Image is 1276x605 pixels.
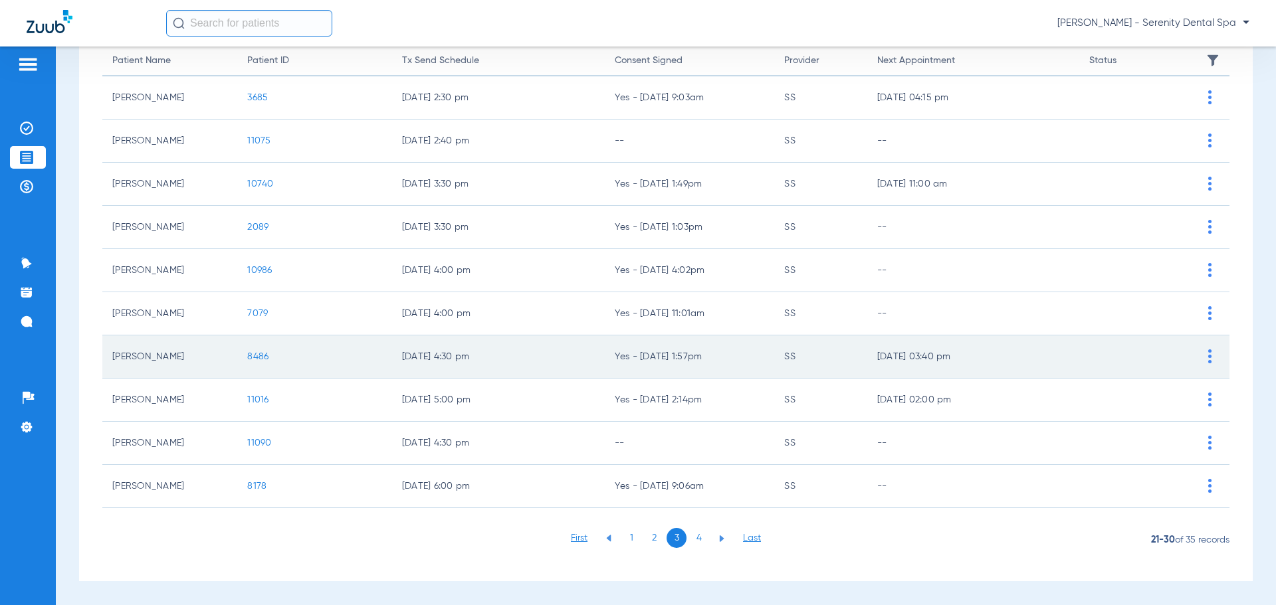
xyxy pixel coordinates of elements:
[247,53,381,68] div: Patient ID
[1208,220,1212,234] img: group-vertical.svg
[774,465,867,508] td: SS
[605,76,775,120] td: Yes - [DATE] 9:03am
[867,292,1080,335] td: --
[784,53,819,68] div: Provider
[1151,535,1175,545] b: 21-30
[605,422,775,465] td: --
[112,53,171,68] div: Patient Name
[247,179,273,189] span: 10740
[247,352,268,361] span: 8486
[667,528,687,548] li: 3
[247,222,268,232] span: 2089
[1208,90,1212,104] img: group-vertical.svg
[867,335,1080,379] td: [DATE] 03:40 pm
[774,292,867,335] td: SS
[774,249,867,292] td: SS
[402,53,595,68] div: Tx Send Schedule
[605,120,775,163] td: --
[615,53,683,68] div: Consent Signed
[102,292,237,335] td: [PERSON_NAME]
[102,422,237,465] td: [PERSON_NAME]
[247,266,272,275] span: 10986
[1208,436,1212,450] img: group-vertical.svg
[166,10,332,37] input: Search for patients
[402,134,595,147] span: [DATE] 2:40 pm
[719,535,724,542] img: arrow-right-blue.svg
[1089,53,1116,68] div: Status
[402,53,479,68] div: Tx Send Schedule
[774,379,867,422] td: SS
[1208,479,1212,493] img: group-vertical.svg
[644,528,664,548] li: 2
[102,120,237,163] td: [PERSON_NAME]
[689,528,709,548] li: 4
[867,76,1080,120] td: [DATE] 04:15 pm
[247,438,271,448] span: 11090
[867,163,1080,206] td: [DATE] 11:00 am
[247,136,270,145] span: 11075
[867,206,1080,249] td: --
[774,422,867,465] td: SS
[402,350,595,363] span: [DATE] 4:30 pm
[774,206,867,249] td: SS
[402,264,595,277] span: [DATE] 4:00 pm
[1208,306,1212,320] img: group-vertical.svg
[173,17,185,29] img: Search Icon
[102,206,237,249] td: [PERSON_NAME]
[1208,349,1212,363] img: group-vertical.svg
[621,528,641,548] li: 1
[402,307,595,320] span: [DATE] 4:00 pm
[112,53,227,68] div: Patient Name
[1208,392,1212,406] img: group-vertical.svg
[102,335,237,379] td: [PERSON_NAME]
[1151,528,1229,552] span: of 35 records
[615,53,765,68] div: Consent Signed
[867,465,1080,508] td: --
[571,531,587,545] li: First
[247,93,268,102] span: 3685
[402,479,595,493] span: [DATE] 6:00 pm
[605,292,775,335] td: Yes - [DATE] 11:01am
[102,163,237,206] td: [PERSON_NAME]
[867,249,1080,292] td: --
[247,395,268,404] span: 11016
[605,379,775,422] td: Yes - [DATE] 2:14pm
[743,531,761,545] li: Last
[867,422,1080,465] td: --
[102,379,237,422] td: [PERSON_NAME]
[605,465,775,508] td: Yes - [DATE] 9:06am
[102,465,237,508] td: [PERSON_NAME]
[1210,541,1276,605] iframe: Chat Widget
[877,53,1070,68] div: Next Appointment
[1206,54,1220,67] img: filter.svg
[867,120,1080,163] td: --
[17,56,39,72] img: hamburger-icon
[1057,17,1249,30] span: [PERSON_NAME] - Serenity Dental Spa
[1208,263,1212,277] img: group-vertical.svg
[247,481,266,491] span: 8178
[877,53,955,68] div: Next Appointment
[102,249,237,292] td: [PERSON_NAME]
[774,76,867,120] td: SS
[27,10,72,33] img: Zuub Logo
[867,379,1080,422] td: [DATE] 02:00 pm
[402,393,595,406] span: [DATE] 5:00 pm
[402,220,595,234] span: [DATE] 3:30 pm
[774,163,867,206] td: SS
[784,53,857,68] div: Provider
[247,309,268,318] span: 7079
[1208,177,1212,191] img: group-vertical.svg
[402,91,595,104] span: [DATE] 2:30 pm
[605,335,775,379] td: Yes - [DATE] 1:57pm
[774,120,867,163] td: SS
[1208,133,1212,147] img: group-vertical.svg
[774,335,867,379] td: SS
[606,535,611,542] img: arrow-left-blue.svg
[402,177,595,191] span: [DATE] 3:30 pm
[605,249,775,292] td: Yes - [DATE] 4:02pm
[605,206,775,249] td: Yes - [DATE] 1:03pm
[102,76,237,120] td: [PERSON_NAME]
[247,53,289,68] div: Patient ID
[402,436,595,450] span: [DATE] 4:30 pm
